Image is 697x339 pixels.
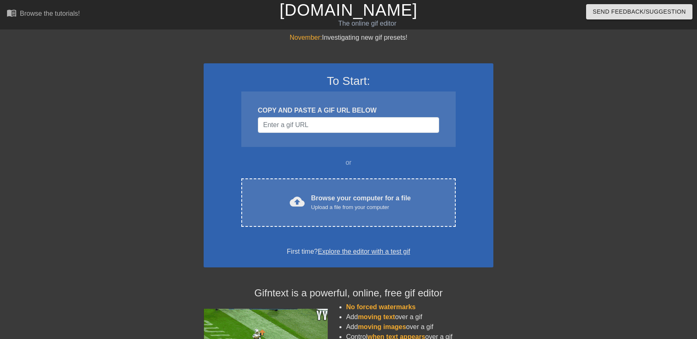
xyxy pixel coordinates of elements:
div: Upload a file from your computer [311,203,411,212]
span: menu_book [7,8,17,18]
div: Browse the tutorials! [20,10,80,17]
span: Send Feedback/Suggestion [593,7,686,17]
button: Send Feedback/Suggestion [586,4,692,19]
div: COPY AND PASTE A GIF URL BELOW [258,106,439,115]
h4: Gifntext is a powerful, online, free gif editor [204,287,493,299]
span: moving images [358,323,406,330]
h3: To Start: [214,74,483,88]
span: November: [290,34,322,41]
a: [DOMAIN_NAME] [279,1,417,19]
span: cloud_upload [290,194,305,209]
div: First time? [214,247,483,257]
a: Explore the editor with a test gif [318,248,410,255]
a: Browse the tutorials! [7,8,80,21]
span: No forced watermarks [346,303,416,310]
div: The online gif editor [236,19,498,29]
li: Add over a gif [346,322,493,332]
input: Username [258,117,439,133]
li: Add over a gif [346,312,493,322]
div: Browse your computer for a file [311,193,411,212]
span: moving text [358,313,395,320]
div: Investigating new gif presets! [204,33,493,43]
div: or [225,158,472,168]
